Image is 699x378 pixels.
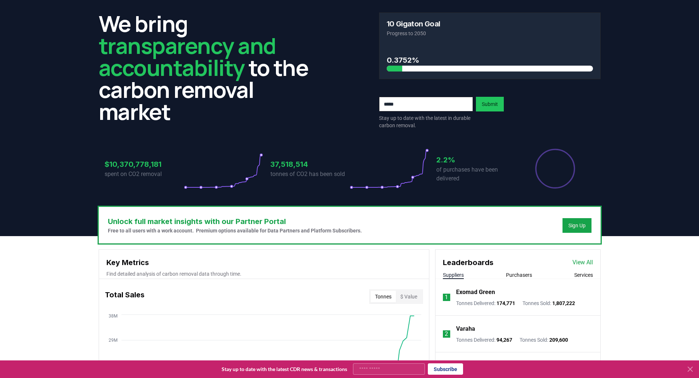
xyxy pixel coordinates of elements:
p: Free to all users with a work account. Premium options available for Data Partners and Platform S... [108,227,362,234]
p: Progress to 2050 [387,30,593,37]
h3: Leaderboards [443,257,494,268]
button: Purchasers [506,271,532,279]
p: Tonnes Delivered : [456,336,512,344]
h3: 2.2% [436,154,516,165]
button: Tonnes [371,291,396,302]
span: 174,771 [496,300,515,306]
p: Stay up to date with the latest in durable carbon removal. [379,114,473,129]
h3: $10,370,778,181 [105,159,184,170]
p: Find detailed analysis of carbon removal data through time. [106,270,422,278]
button: $ Value [396,291,422,302]
h3: 37,518,514 [270,159,350,170]
a: Varaha [456,324,475,333]
a: Sign Up [568,222,586,229]
h2: We bring to the carbon removal market [99,12,320,122]
p: 1 [445,293,448,302]
button: Submit [476,97,504,111]
tspan: 29M [109,338,117,343]
button: Suppliers [443,271,464,279]
p: Tonnes Sold : [520,336,568,344]
h3: Key Metrics [106,257,422,268]
button: Services [574,271,593,279]
p: tonnes of CO2 has been sold [270,170,350,179]
span: transparency and accountability [99,30,276,82]
a: Exomad Green [456,288,495,297]
h3: Unlock full market insights with our Partner Portal [108,216,362,227]
p: 2 [445,330,448,338]
a: View All [572,258,593,267]
h3: 0.3752% [387,55,593,66]
span: 209,600 [549,337,568,343]
div: Percentage of sales delivered [535,148,576,189]
p: Tonnes Delivered : [456,300,515,307]
tspan: 38M [109,313,117,319]
h3: 10 Gigaton Goal [387,20,440,27]
p: Tonnes Sold : [523,300,575,307]
p: spent on CO2 removal [105,170,184,179]
span: 94,267 [496,337,512,343]
p: of purchases have been delivered [436,165,516,183]
h3: Total Sales [105,289,145,304]
button: Sign Up [563,218,591,233]
span: 1,807,222 [552,300,575,306]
